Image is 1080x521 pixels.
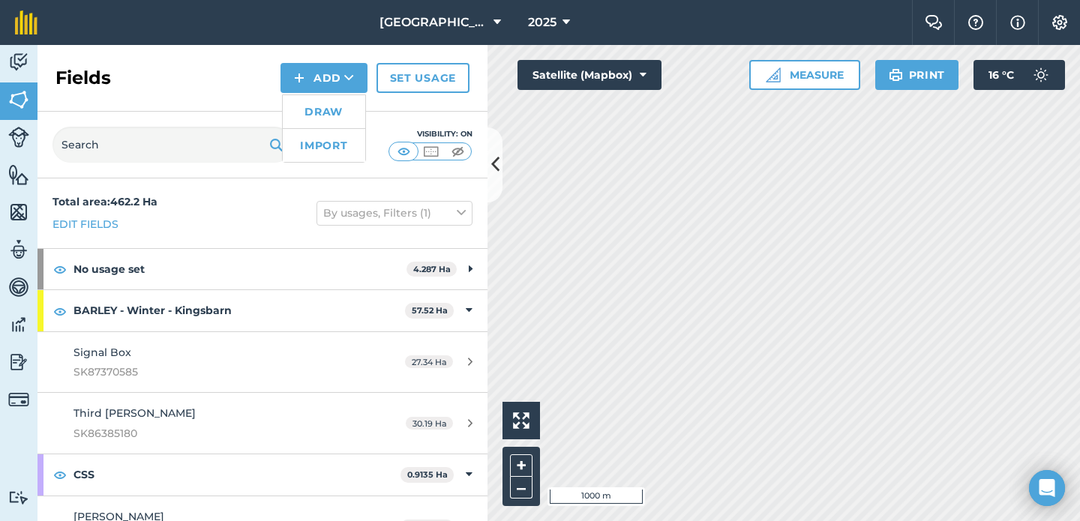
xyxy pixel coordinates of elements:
[37,332,487,393] a: Signal BoxSK8737058527.34 Ha
[510,477,532,499] button: –
[967,15,985,30] img: A question mark icon
[53,260,67,278] img: svg+xml;base64,PHN2ZyB4bWxucz0iaHR0cDovL3d3dy53My5vcmcvMjAwMC9zdmciIHdpZHRoPSIxOCIgaGVpZ2h0PSIyNC...
[8,313,29,336] img: svg+xml;base64,PD94bWwgdmVyc2lvbj0iMS4wIiBlbmNvZGluZz0idXRmLTgiPz4KPCEtLSBHZW5lcmF0b3I6IEFkb2JlIE...
[376,63,469,93] a: Set usage
[73,364,355,380] span: SK87370585
[8,51,29,73] img: svg+xml;base64,PD94bWwgdmVyc2lvbj0iMS4wIiBlbmNvZGluZz0idXRmLTgiPz4KPCEtLSBHZW5lcmF0b3I6IEFkb2JlIE...
[8,351,29,373] img: svg+xml;base64,PD94bWwgdmVyc2lvbj0iMS4wIiBlbmNvZGluZz0idXRmLTgiPz4KPCEtLSBHZW5lcmF0b3I6IEFkb2JlIE...
[875,60,959,90] button: Print
[513,412,529,429] img: Four arrows, one pointing top left, one top right, one bottom right and the last bottom left
[316,201,472,225] button: By usages, Filters (1)
[8,238,29,261] img: svg+xml;base64,PD94bWwgdmVyc2lvbj0iMS4wIiBlbmNvZGluZz0idXRmLTgiPz4KPCEtLSBHZW5lcmF0b3I6IEFkb2JlIE...
[413,264,451,274] strong: 4.287 Ha
[37,290,487,331] div: BARLEY - Winter - Kingsbarn57.52 Ha
[52,216,118,232] a: Edit fields
[1029,470,1065,506] div: Open Intercom Messenger
[73,346,131,359] span: Signal Box
[517,60,661,90] button: Satellite (Mapbox)
[925,15,943,30] img: Two speech bubbles overlapping with the left bubble in the forefront
[406,417,453,430] span: 30.19 Ha
[73,454,400,495] strong: CSS
[394,144,413,159] img: svg+xml;base64,PHN2ZyB4bWxucz0iaHR0cDovL3d3dy53My5vcmcvMjAwMC9zdmciIHdpZHRoPSI1MCIgaGVpZ2h0PSI0MC...
[37,249,487,289] div: No usage set4.287 Ha
[8,276,29,298] img: svg+xml;base64,PD94bWwgdmVyc2lvbj0iMS4wIiBlbmNvZGluZz0idXRmLTgiPz4KPCEtLSBHZW5lcmF0b3I6IEFkb2JlIE...
[15,10,37,34] img: fieldmargin Logo
[280,63,367,93] button: Add DrawImport
[8,490,29,505] img: svg+xml;base64,PD94bWwgdmVyc2lvbj0iMS4wIiBlbmNvZGluZz0idXRmLTgiPz4KPCEtLSBHZW5lcmF0b3I6IEFkb2JlIE...
[889,66,903,84] img: svg+xml;base64,PHN2ZyB4bWxucz0iaHR0cDovL3d3dy53My5vcmcvMjAwMC9zdmciIHdpZHRoPSIxOSIgaGVpZ2h0PSIyNC...
[8,88,29,111] img: svg+xml;base64,PHN2ZyB4bWxucz0iaHR0cDovL3d3dy53My5vcmcvMjAwMC9zdmciIHdpZHRoPSI1NiIgaGVpZ2h0PSI2MC...
[37,393,487,454] a: Third [PERSON_NAME]SK8638518030.19 Ha
[407,469,448,480] strong: 0.9135 Ha
[1026,60,1056,90] img: svg+xml;base64,PD94bWwgdmVyc2lvbj0iMS4wIiBlbmNvZGluZz0idXRmLTgiPz4KPCEtLSBHZW5lcmF0b3I6IEFkb2JlIE...
[73,425,355,442] span: SK86385180
[412,305,448,316] strong: 57.52 Ha
[405,355,453,368] span: 27.34 Ha
[388,128,472,140] div: Visibility: On
[8,163,29,186] img: svg+xml;base64,PHN2ZyB4bWxucz0iaHR0cDovL3d3dy53My5vcmcvMjAwMC9zdmciIHdpZHRoPSI1NiIgaGVpZ2h0PSI2MC...
[55,66,111,90] h2: Fields
[294,69,304,87] img: svg+xml;base64,PHN2ZyB4bWxucz0iaHR0cDovL3d3dy53My5vcmcvMjAwMC9zdmciIHdpZHRoPSIxNCIgaGVpZ2h0PSIyNC...
[53,302,67,320] img: svg+xml;base64,PHN2ZyB4bWxucz0iaHR0cDovL3d3dy53My5vcmcvMjAwMC9zdmciIHdpZHRoPSIxOCIgaGVpZ2h0PSIyNC...
[421,144,440,159] img: svg+xml;base64,PHN2ZyB4bWxucz0iaHR0cDovL3d3dy53My5vcmcvMjAwMC9zdmciIHdpZHRoPSI1MCIgaGVpZ2h0PSI0MC...
[52,195,157,208] strong: Total area : 462.2 Ha
[52,127,292,163] input: Search
[528,13,556,31] span: 2025
[448,144,467,159] img: svg+xml;base64,PHN2ZyB4bWxucz0iaHR0cDovL3d3dy53My5vcmcvMjAwMC9zdmciIHdpZHRoPSI1MCIgaGVpZ2h0PSI0MC...
[283,129,365,162] a: Import
[37,454,487,495] div: CSS0.9135 Ha
[988,60,1014,90] span: 16 ° C
[73,406,196,420] span: Third [PERSON_NAME]
[269,136,283,154] img: svg+xml;base64,PHN2ZyB4bWxucz0iaHR0cDovL3d3dy53My5vcmcvMjAwMC9zdmciIHdpZHRoPSIxOSIgaGVpZ2h0PSIyNC...
[73,290,405,331] strong: BARLEY - Winter - Kingsbarn
[8,201,29,223] img: svg+xml;base64,PHN2ZyB4bWxucz0iaHR0cDovL3d3dy53My5vcmcvMjAwMC9zdmciIHdpZHRoPSI1NiIgaGVpZ2h0PSI2MC...
[73,249,406,289] strong: No usage set
[1051,15,1069,30] img: A cog icon
[510,454,532,477] button: +
[283,95,365,128] a: Draw
[749,60,860,90] button: Measure
[766,67,781,82] img: Ruler icon
[8,389,29,410] img: svg+xml;base64,PD94bWwgdmVyc2lvbj0iMS4wIiBlbmNvZGluZz0idXRmLTgiPz4KPCEtLSBHZW5lcmF0b3I6IEFkb2JlIE...
[1010,13,1025,31] img: svg+xml;base64,PHN2ZyB4bWxucz0iaHR0cDovL3d3dy53My5vcmcvMjAwMC9zdmciIHdpZHRoPSIxNyIgaGVpZ2h0PSIxNy...
[973,60,1065,90] button: 16 °C
[8,127,29,148] img: svg+xml;base64,PD94bWwgdmVyc2lvbj0iMS4wIiBlbmNvZGluZz0idXRmLTgiPz4KPCEtLSBHZW5lcmF0b3I6IEFkb2JlIE...
[379,13,487,31] span: [GEOGRAPHIC_DATA]
[53,466,67,484] img: svg+xml;base64,PHN2ZyB4bWxucz0iaHR0cDovL3d3dy53My5vcmcvMjAwMC9zdmciIHdpZHRoPSIxOCIgaGVpZ2h0PSIyNC...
